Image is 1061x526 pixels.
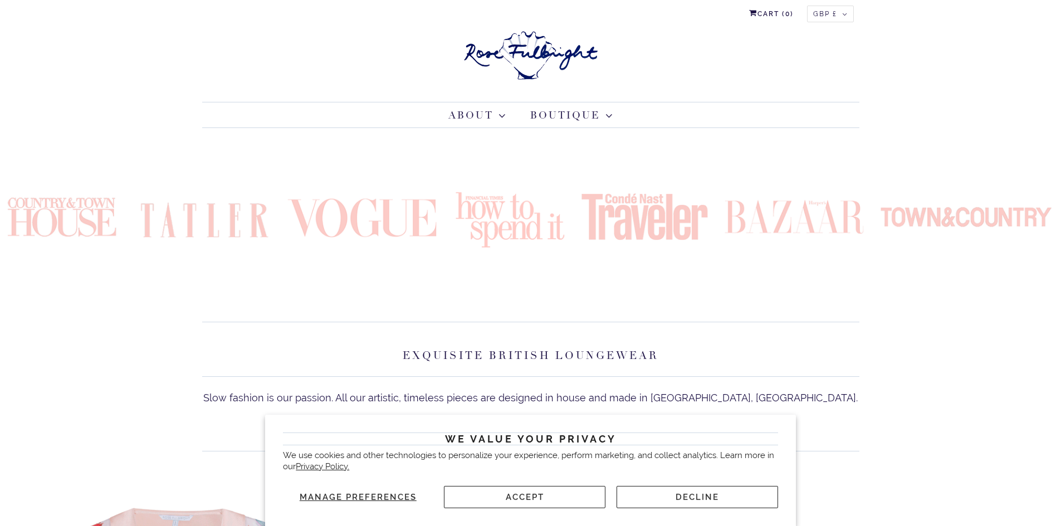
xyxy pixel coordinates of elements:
button: GBP £ [807,6,854,22]
a: Privacy Policy. [296,461,349,471]
button: Accept [444,486,605,508]
p: Slow fashion is our passion. All our artistic, timeless pieces are designed in house and made in ... [202,388,859,408]
a: Cart (0) [749,6,794,22]
button: Manage preferences [283,486,433,508]
h2: We value your privacy [283,432,778,445]
span: 0 [785,10,790,18]
a: About [448,108,506,123]
a: Boutique [530,108,613,123]
h2: Bestsellers [202,416,859,451]
span: Manage preferences [300,492,417,502]
h2: Exquisite British Loungewear [202,342,859,377]
p: We use cookies and other technologies to personalize your experience, perform marketing, and coll... [283,450,778,472]
button: Decline [617,486,778,508]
